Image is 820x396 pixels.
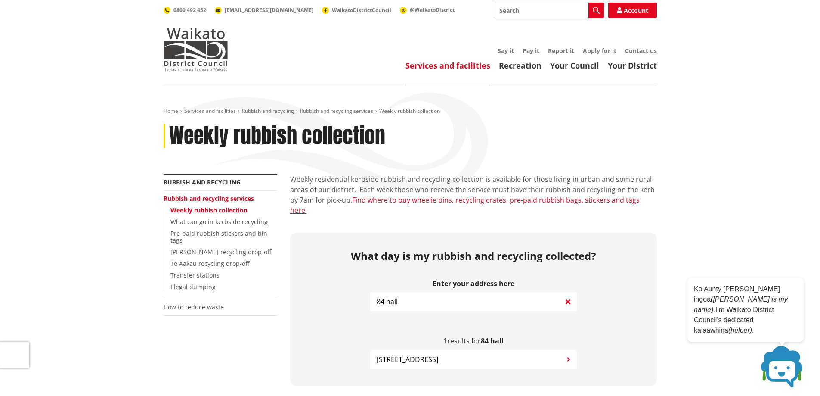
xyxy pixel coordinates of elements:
[400,6,455,13] a: @WaikatoDistrict
[443,336,447,346] span: 1
[523,47,539,55] a: Pay it
[608,3,657,18] a: Account
[377,354,438,365] span: [STREET_ADDRESS]
[170,206,248,214] a: Weekly rubbish collection
[498,47,514,55] a: Say it
[297,250,650,262] h2: What day is my rubbish and recycling collected?
[164,178,241,186] a: Rubbish and recycling
[184,107,236,115] a: Services and facilities
[499,60,542,71] a: Recreation
[370,337,577,345] p: results for
[225,6,313,14] span: [EMAIL_ADDRESS][DOMAIN_NAME]
[694,296,788,313] em: ([PERSON_NAME] is my name).
[550,60,599,71] a: Your Council
[370,350,577,369] button: [STREET_ADDRESS]
[164,194,254,203] a: Rubbish and recycling services
[170,259,249,268] a: Te Aakau recycling drop-off
[625,47,657,55] a: Contact us
[164,6,206,14] a: 0800 492 452
[728,327,752,334] em: (helper)
[169,124,385,149] h1: Weekly rubbish collection
[170,271,220,279] a: Transfer stations
[370,292,577,311] input: e.g. Duke Street NGARUAWAHIA
[494,3,604,18] input: Search input
[332,6,391,14] span: WaikatoDistrictCouncil
[379,107,440,115] span: Weekly rubbish collection
[290,195,640,215] a: Find where to buy wheelie bins, recycling crates, pre-paid rubbish bags, stickers and tags here.
[322,6,391,14] a: WaikatoDistrictCouncil
[290,174,657,215] p: Weekly residential kerbside rubbish and recycling collection is available for those living in urb...
[548,47,574,55] a: Report it
[608,60,657,71] a: Your District
[164,107,178,115] a: Home
[170,218,268,226] a: What can go in kerbside recycling
[164,303,224,311] a: How to reduce waste
[583,47,616,55] a: Apply for it
[170,283,216,291] a: Illegal dumping
[481,336,504,346] b: 84 hall
[694,284,797,336] p: Ko Aunty [PERSON_NAME] ingoa I’m Waikato District Council’s dedicated kaiaawhina .
[300,107,373,115] a: Rubbish and recycling services
[164,108,657,115] nav: breadcrumb
[170,248,271,256] a: [PERSON_NAME] recycling drop-off
[405,60,490,71] a: Services and facilities
[370,280,577,288] label: Enter your address here
[173,6,206,14] span: 0800 492 452
[164,28,228,71] img: Waikato District Council - Te Kaunihera aa Takiwaa o Waikato
[410,6,455,13] span: @WaikatoDistrict
[242,107,294,115] a: Rubbish and recycling
[170,229,267,245] a: Pre-paid rubbish stickers and bin tags
[215,6,313,14] a: [EMAIL_ADDRESS][DOMAIN_NAME]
